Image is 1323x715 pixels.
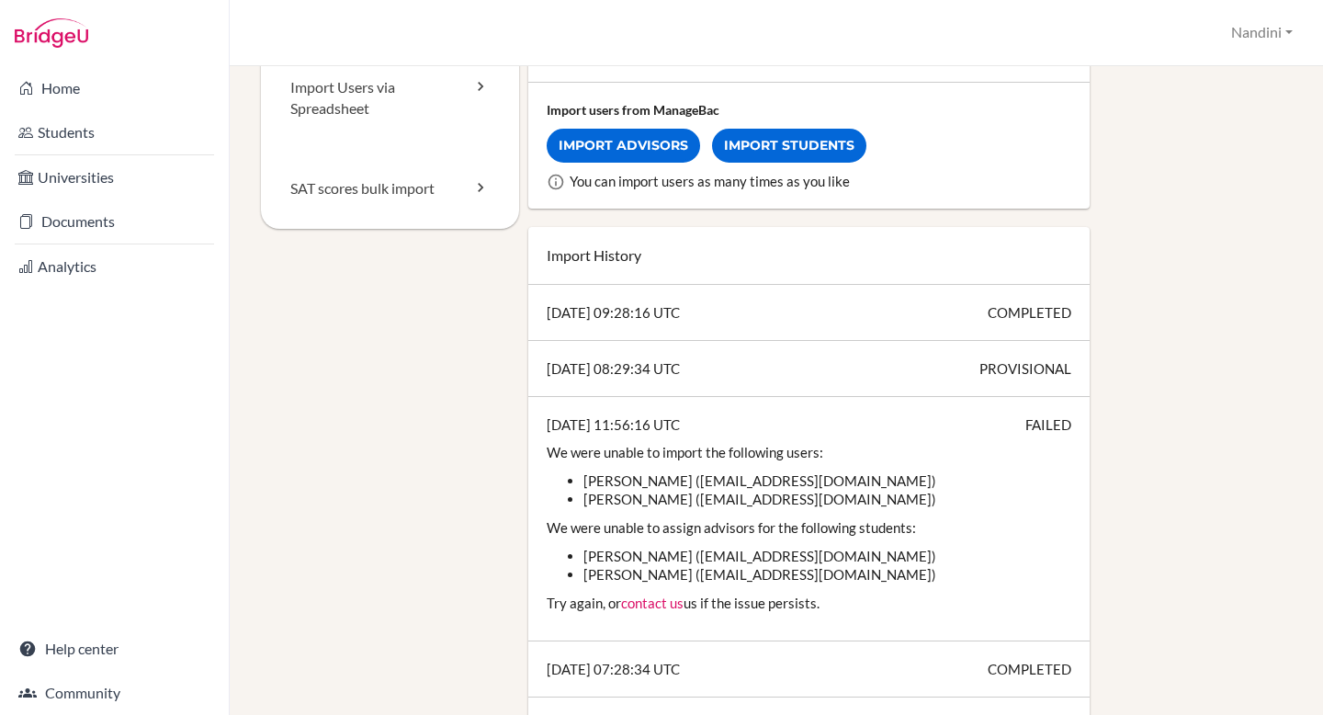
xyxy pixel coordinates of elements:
a: Documents [4,203,225,240]
li: No student matching ID 15544630 [583,547,1071,565]
a: Import Students [712,129,866,163]
p: We were unable to assign advisors for the following students: [547,518,1071,537]
div: [DATE] 07:28:34 UTC [528,641,1090,698]
li: Email has already been taken [583,471,1071,490]
span: FAILED [1025,415,1071,434]
span: PROVISIONAL [979,359,1071,378]
div: [DATE] 08:29:34 UTC [528,341,1090,397]
a: contact us [621,595,684,611]
button: Nandini [1223,16,1301,50]
div: [DATE] 11:56:16 UTC [528,397,1090,641]
a: Home [4,70,225,107]
span: COMPLETED [988,303,1071,322]
span: COMPLETED [988,660,1071,678]
li: Email has already been taken [583,490,1071,508]
p: We were unable to import the following users: [547,443,1071,461]
img: Bridge-U [15,18,88,48]
a: SAT scores bulk import [261,149,519,229]
div: [DATE] 09:28:16 UTC [528,285,1090,341]
a: Import Advisors [547,129,700,163]
a: Help center [4,630,225,667]
a: Community [4,675,225,711]
div: Import users from ManageBac [547,101,1071,119]
p: Try again, or us if the issue persists. [547,594,1071,612]
a: Analytics [4,248,225,285]
a: Universities [4,159,225,196]
div: You can import users as many times as you like [570,172,1071,190]
a: Import Users via Spreadsheet [261,48,519,149]
li: No student matching ID 15559930 [583,565,1071,584]
a: Students [4,114,225,151]
h2: Import History [547,245,1071,266]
